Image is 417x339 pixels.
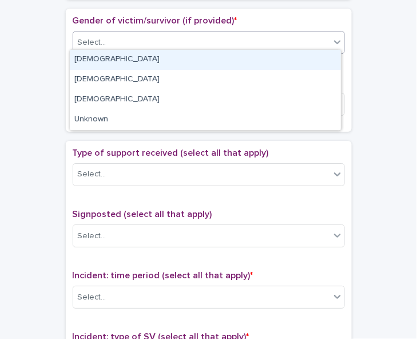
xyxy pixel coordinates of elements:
span: Incident: time period (select all that apply) [73,271,253,280]
div: Select... [78,230,106,242]
div: Select... [78,168,106,180]
span: Signposted (select all that apply) [73,210,212,219]
div: Select... [78,291,106,303]
span: Type of support received (select all that apply) [73,148,269,157]
div: Non-binary [70,90,341,110]
div: Select... [78,37,106,49]
span: Gender of victim/survivor (if provided) [73,16,237,25]
div: Unknown [70,110,341,130]
div: Male [70,70,341,90]
div: Female [70,50,341,70]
